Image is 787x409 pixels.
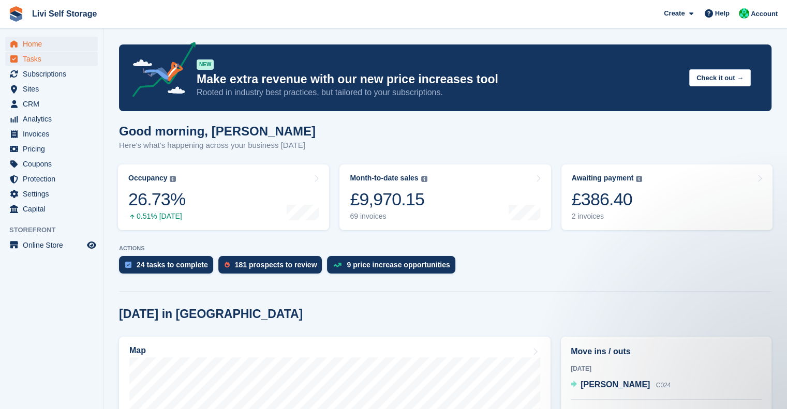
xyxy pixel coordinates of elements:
span: Pricing [23,142,85,156]
span: Storefront [9,225,103,235]
div: [DATE] [571,364,762,373]
a: menu [5,37,98,51]
span: Sites [23,82,85,96]
a: menu [5,202,98,216]
img: icon-info-grey-7440780725fd019a000dd9b08b2336e03edf1995a4989e88bcd33f0948082b44.svg [170,176,176,182]
img: price_increase_opportunities-93ffe204e8149a01c8c9dc8f82e8f89637d9d84a8eef4429ea346261dce0b2c0.svg [333,263,341,267]
span: Online Store [23,238,85,252]
span: [PERSON_NAME] [581,380,650,389]
a: menu [5,157,98,171]
div: Awaiting payment [572,174,634,183]
a: Occupancy 26.73% 0.51% [DATE] [118,164,329,230]
div: 2 invoices [572,212,643,221]
span: Subscriptions [23,67,85,81]
a: Preview store [85,239,98,251]
p: Here's what's happening across your business [DATE] [119,140,316,152]
div: £9,970.15 [350,189,427,210]
span: Tasks [23,52,85,66]
div: £386.40 [572,189,643,210]
div: Occupancy [128,174,167,183]
a: menu [5,97,98,111]
a: Month-to-date sales £9,970.15 69 invoices [339,164,551,230]
div: Month-to-date sales [350,174,418,183]
div: NEW [197,59,214,70]
p: Rooted in industry best practices, but tailored to your subscriptions. [197,87,681,98]
img: Joe Robertson [739,8,749,19]
img: prospect-51fa495bee0391a8d652442698ab0144808aea92771e9ea1ae160a38d050c398.svg [225,262,230,268]
a: menu [5,187,98,201]
div: 24 tasks to complete [137,261,208,269]
a: menu [5,67,98,81]
span: Help [715,8,730,19]
a: menu [5,172,98,186]
h2: [DATE] in [GEOGRAPHIC_DATA] [119,307,303,321]
div: 0.51% [DATE] [128,212,185,221]
span: C024 [656,382,671,389]
a: menu [5,52,98,66]
a: menu [5,112,98,126]
button: Check it out → [689,69,751,86]
img: stora-icon-8386f47178a22dfd0bd8f6a31ec36ba5ce8667c1dd55bd0f319d3a0aa187defe.svg [8,6,24,22]
div: 181 prospects to review [235,261,317,269]
span: Coupons [23,157,85,171]
span: CRM [23,97,85,111]
a: menu [5,238,98,252]
h2: Map [129,346,146,355]
span: Capital [23,202,85,216]
img: task-75834270c22a3079a89374b754ae025e5fb1db73e45f91037f5363f120a921f8.svg [125,262,131,268]
span: Protection [23,172,85,186]
div: 69 invoices [350,212,427,221]
span: Settings [23,187,85,201]
a: menu [5,82,98,96]
span: Create [664,8,685,19]
span: Account [751,9,778,19]
a: menu [5,127,98,141]
div: 9 price increase opportunities [347,261,450,269]
a: menu [5,142,98,156]
img: icon-info-grey-7440780725fd019a000dd9b08b2336e03edf1995a4989e88bcd33f0948082b44.svg [421,176,427,182]
h1: Good morning, [PERSON_NAME] [119,124,316,138]
img: icon-info-grey-7440780725fd019a000dd9b08b2336e03edf1995a4989e88bcd33f0948082b44.svg [636,176,642,182]
span: Home [23,37,85,51]
a: Awaiting payment £386.40 2 invoices [561,164,773,230]
a: Livi Self Storage [28,5,101,22]
h2: Move ins / outs [571,345,762,358]
span: Invoices [23,127,85,141]
a: 181 prospects to review [218,256,328,279]
div: 26.73% [128,189,185,210]
img: price-adjustments-announcement-icon-8257ccfd72463d97f412b2fc003d46551f7dbcb40ab6d574587a9cd5c0d94... [124,42,196,101]
span: Analytics [23,112,85,126]
a: [PERSON_NAME] C024 [571,378,671,392]
p: ACTIONS [119,245,771,252]
p: Make extra revenue with our new price increases tool [197,72,681,87]
a: 24 tasks to complete [119,256,218,279]
a: 9 price increase opportunities [327,256,460,279]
